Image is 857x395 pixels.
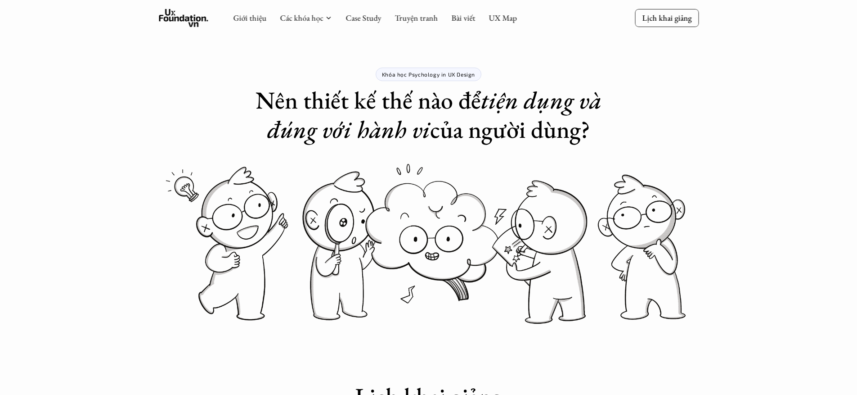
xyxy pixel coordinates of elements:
[267,84,607,145] em: tiện dụng và đúng với hành vi
[395,13,438,23] a: Truyện tranh
[249,86,609,144] h1: Nên thiết kế thế nào để của người dùng?
[382,71,475,77] p: Khóa học Psychology in UX Design
[345,13,381,23] a: Case Study
[489,13,517,23] a: UX Map
[635,9,699,27] a: Lịch khai giảng
[642,13,691,23] p: Lịch khai giảng
[233,13,266,23] a: Giới thiệu
[280,13,323,23] a: Các khóa học
[451,13,475,23] a: Bài viết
